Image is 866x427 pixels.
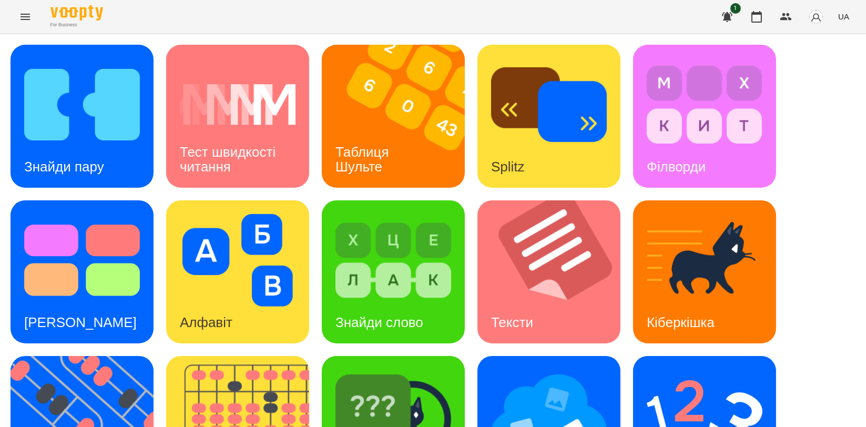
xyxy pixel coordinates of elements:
img: Тексти [477,200,634,343]
img: Алфавіт [180,214,296,307]
button: UA [834,7,853,26]
a: Тест Струпа[PERSON_NAME] [11,200,154,343]
a: ТекстиТексти [477,200,620,343]
span: For Business [50,22,103,28]
h3: Кіберкішка [647,314,715,330]
a: Тест швидкості читанняТест швидкості читання [166,45,309,188]
img: Таблиця Шульте [322,45,478,188]
img: Знайди слово [335,214,451,307]
h3: Splitz [491,159,525,175]
a: SplitzSplitz [477,45,620,188]
h3: [PERSON_NAME] [24,314,137,330]
h3: Таблиця Шульте [335,144,393,174]
h3: Філворди [647,159,706,175]
img: Кіберкішка [647,214,762,307]
h3: Знайди слово [335,314,423,330]
span: 1 [730,3,741,14]
button: Menu [13,4,38,29]
img: avatar_s.png [809,9,823,24]
img: Філворди [647,58,762,151]
a: Знайди словоЗнайди слово [322,200,465,343]
h3: Знайди пару [24,159,104,175]
img: Знайди пару [24,58,140,151]
img: Тест швидкості читання [180,58,296,151]
img: Тест Струпа [24,214,140,307]
a: Таблиця ШультеТаблиця Шульте [322,45,465,188]
span: UA [838,11,849,22]
img: Voopty Logo [50,5,103,21]
a: АлфавітАлфавіт [166,200,309,343]
h3: Алфавіт [180,314,232,330]
a: Знайди паруЗнайди пару [11,45,154,188]
h3: Тексти [491,314,533,330]
h3: Тест швидкості читання [180,144,279,174]
a: КіберкішкаКіберкішка [633,200,776,343]
img: Splitz [491,58,607,151]
a: ФілвордиФілворди [633,45,776,188]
